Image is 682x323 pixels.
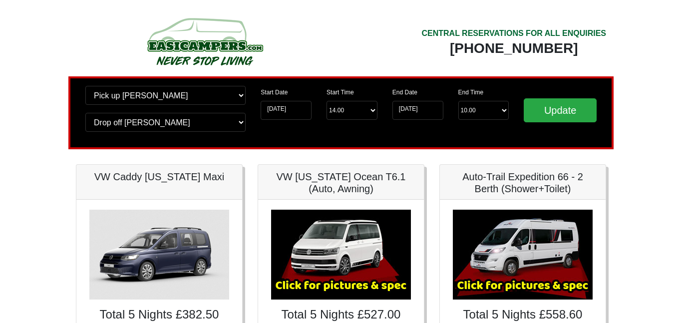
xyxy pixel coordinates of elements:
[450,308,596,322] h4: Total 5 Nights £558.60
[86,308,232,322] h4: Total 5 Nights £382.50
[458,88,484,97] label: End Time
[392,88,417,97] label: End Date
[268,171,414,195] h5: VW [US_STATE] Ocean T6.1 (Auto, Awning)
[271,210,411,300] img: VW California Ocean T6.1 (Auto, Awning)
[261,88,288,97] label: Start Date
[327,88,354,97] label: Start Time
[421,39,606,57] div: [PHONE_NUMBER]
[261,101,312,120] input: Start Date
[450,171,596,195] h5: Auto-Trail Expedition 66 - 2 Berth (Shower+Toilet)
[392,101,443,120] input: Return Date
[421,27,606,39] div: CENTRAL RESERVATIONS FOR ALL ENQUIRIES
[89,210,229,300] img: VW Caddy California Maxi
[268,308,414,322] h4: Total 5 Nights £527.00
[86,171,232,183] h5: VW Caddy [US_STATE] Maxi
[524,98,597,122] input: Update
[110,14,300,69] img: campers-checkout-logo.png
[453,210,593,300] img: Auto-Trail Expedition 66 - 2 Berth (Shower+Toilet)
